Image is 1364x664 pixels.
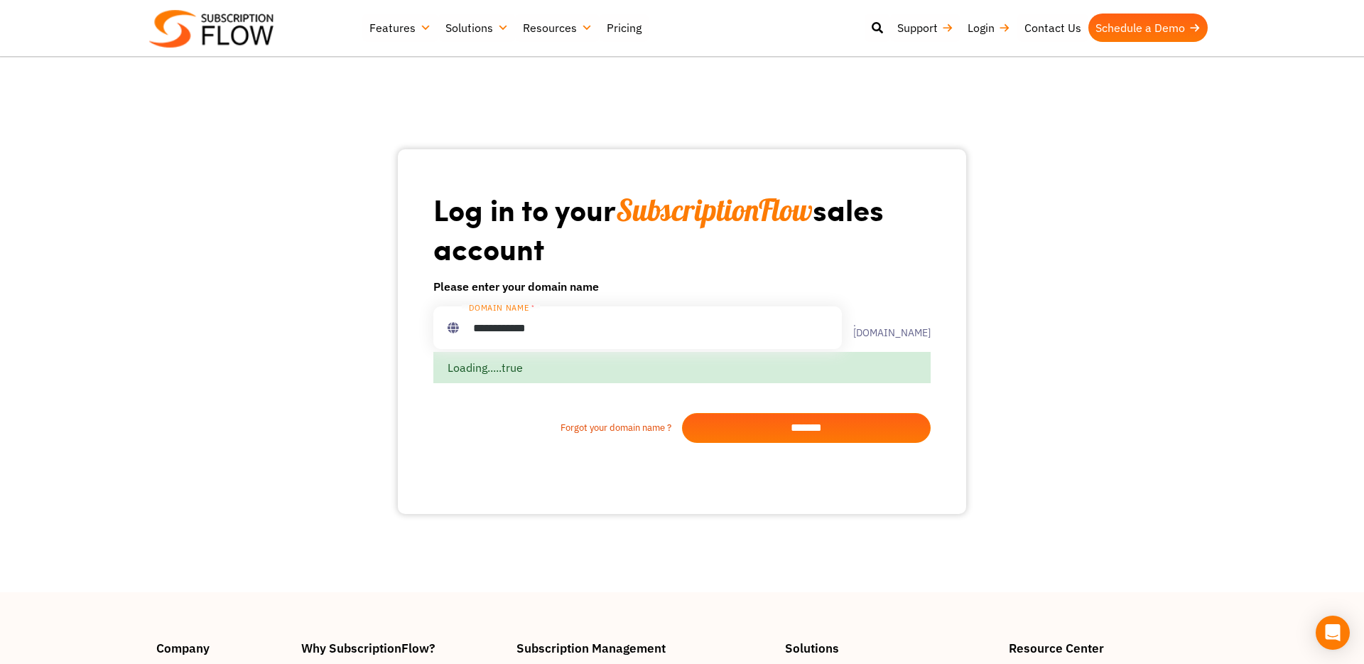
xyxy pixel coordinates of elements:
h4: Why SubscriptionFlow? [301,642,503,654]
label: .[DOMAIN_NAME] [842,318,931,338]
span: SubscriptionFlow [616,191,813,229]
a: Support [890,14,960,42]
h6: Please enter your domain name [433,278,931,295]
a: Pricing [600,14,649,42]
a: Features [362,14,438,42]
a: Forgot your domain name ? [433,421,682,435]
a: Resources [516,14,600,42]
h4: Resource Center [1009,642,1208,654]
h4: Subscription Management [516,642,771,654]
a: Contact Us [1017,14,1088,42]
h1: Log in to your sales account [433,191,931,267]
h4: Company [156,642,287,654]
div: Open Intercom Messenger [1316,616,1350,650]
a: Login [960,14,1017,42]
a: Schedule a Demo [1088,14,1208,42]
h4: Solutions [785,642,995,654]
div: Loading.....true [433,352,931,383]
img: Subscriptionflow [149,10,274,48]
a: Solutions [438,14,516,42]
